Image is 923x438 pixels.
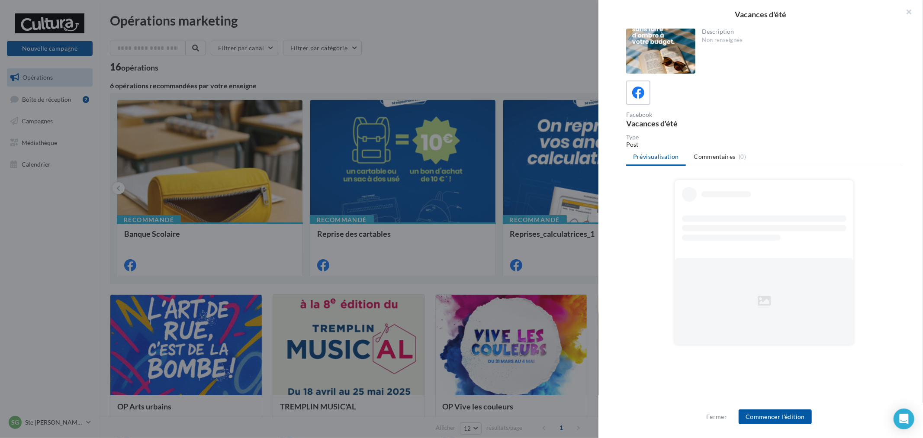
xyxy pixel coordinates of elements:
[739,153,746,160] span: (0)
[739,409,812,424] button: Commencer l'édition
[626,134,902,140] div: Type
[894,409,914,429] div: Open Intercom Messenger
[626,140,902,149] div: Post
[626,112,761,118] div: Facebook
[694,152,736,161] span: Commentaires
[702,36,896,44] div: Non renseignée
[702,29,896,35] div: Description
[626,119,761,127] div: Vacances d'été
[703,412,730,422] button: Fermer
[612,10,909,18] div: Vacances d'été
